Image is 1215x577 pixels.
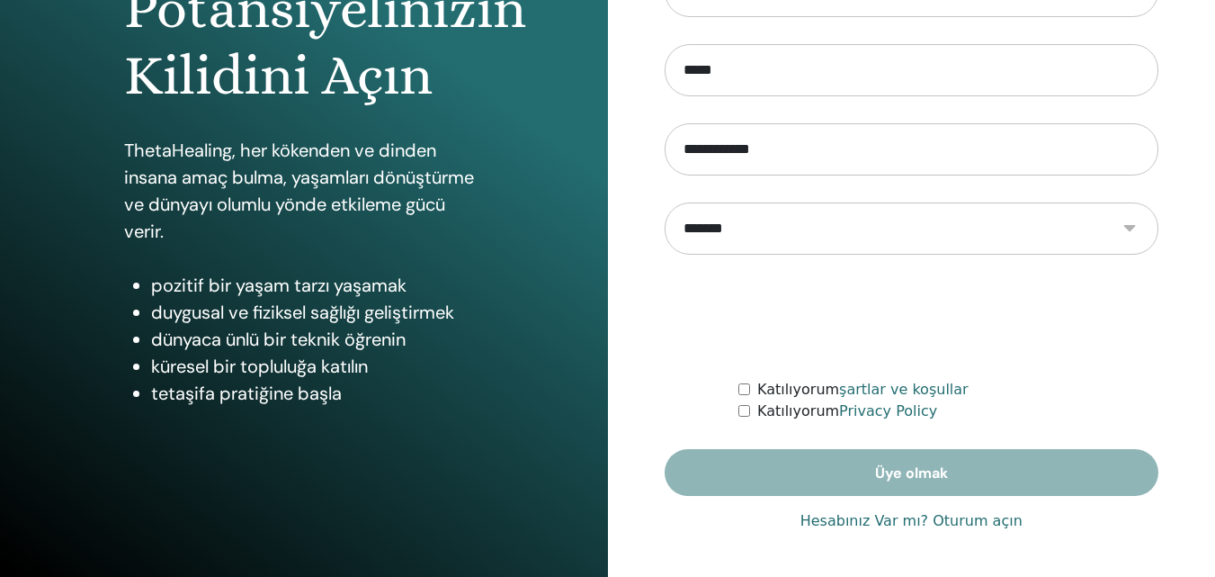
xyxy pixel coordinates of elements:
li: küresel bir topluluğa katılın [151,353,484,380]
a: Hesabınız Var mı? Oturum açın [800,510,1023,532]
iframe: reCAPTCHA [774,282,1048,352]
label: Katılıyorum [757,379,969,401]
a: Privacy Policy [839,402,937,419]
a: şartlar ve koşullar [839,381,969,398]
li: duygusal ve fiziksel sağlığı geliştirmek [151,299,484,326]
p: ThetaHealing, her kökenden ve dinden insana amaç bulma, yaşamları dönüştürme ve dünyayı olumlu yö... [124,137,484,245]
li: pozitif bir yaşam tarzı yaşamak [151,272,484,299]
li: tetaşifa pratiğine başla [151,380,484,407]
label: Katılıyorum [757,401,937,422]
li: dünyaca ünlü bir teknik öğrenin [151,326,484,353]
